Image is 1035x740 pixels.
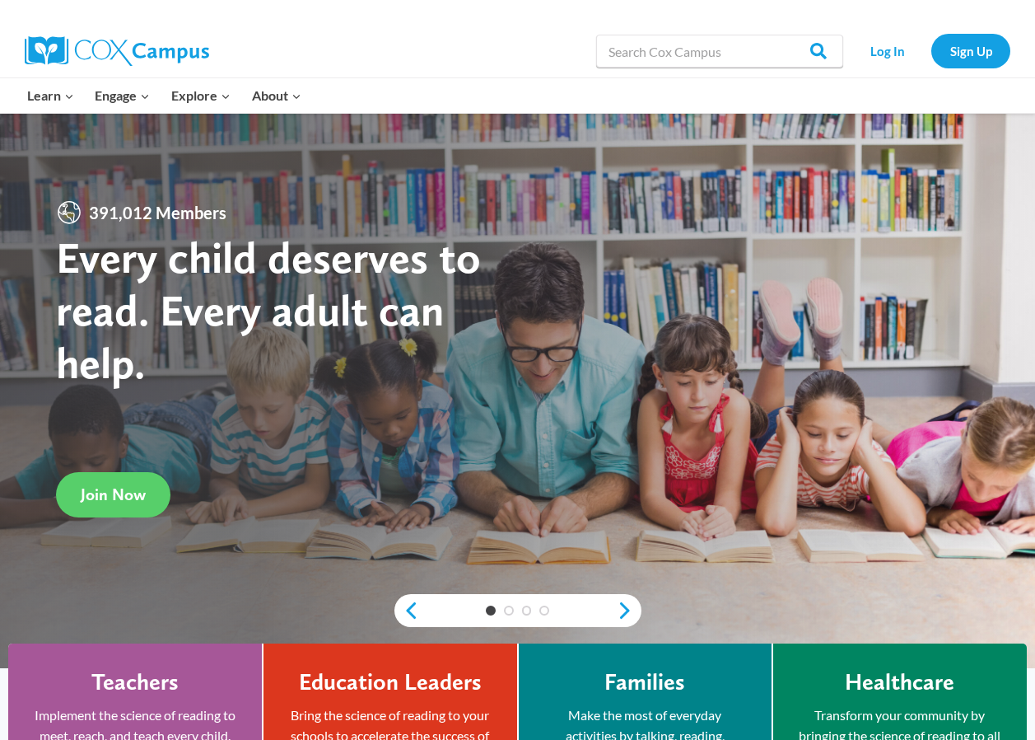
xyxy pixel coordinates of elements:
[252,85,301,106] span: About
[25,36,209,66] img: Cox Campus
[486,606,496,616] a: 1
[56,471,170,517] a: Join Now
[81,485,146,504] span: Join Now
[617,601,641,621] a: next
[504,606,514,616] a: 2
[394,601,419,621] a: previous
[394,594,641,627] div: content slider buttons
[95,85,150,106] span: Engage
[91,668,179,696] h4: Teachers
[604,668,685,696] h4: Families
[931,34,1010,68] a: Sign Up
[596,35,843,68] input: Search Cox Campus
[851,34,1010,68] nav: Secondary Navigation
[851,34,923,68] a: Log In
[845,668,954,696] h4: Healthcare
[56,231,481,388] strong: Every child deserves to read. Every adult can help.
[171,85,231,106] span: Explore
[16,78,311,113] nav: Primary Navigation
[82,199,233,226] span: 391,012 Members
[539,606,549,616] a: 4
[299,668,482,696] h4: Education Leaders
[27,85,74,106] span: Learn
[522,606,532,616] a: 3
